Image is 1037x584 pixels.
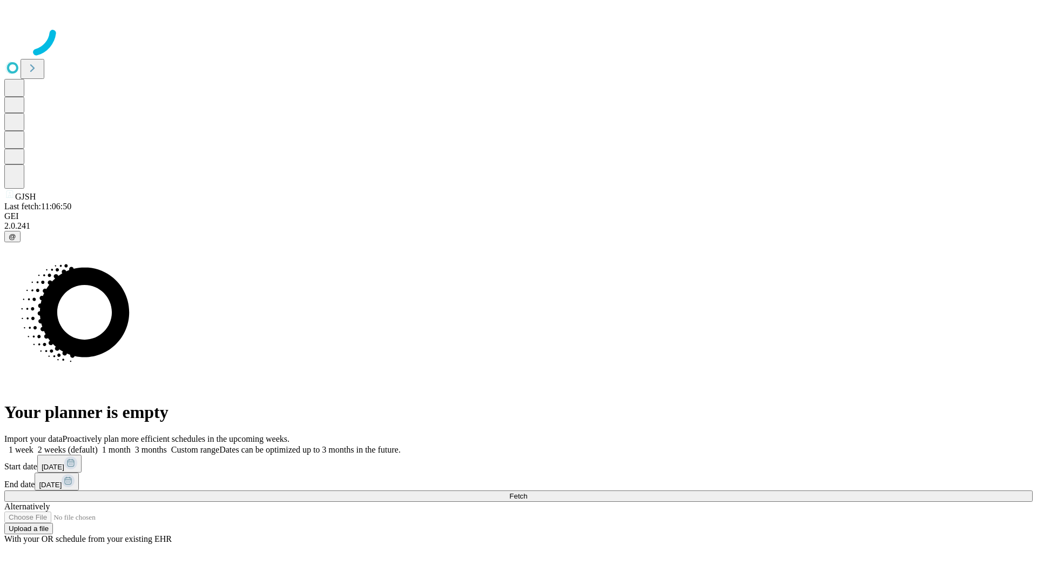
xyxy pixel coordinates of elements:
[4,202,71,211] span: Last fetch: 11:06:50
[4,534,172,543] span: With your OR schedule from your existing EHR
[9,233,16,241] span: @
[15,192,36,201] span: GJSH
[4,211,1033,221] div: GEI
[509,492,527,500] span: Fetch
[102,445,131,454] span: 1 month
[4,490,1033,502] button: Fetch
[37,455,82,473] button: [DATE]
[4,473,1033,490] div: End date
[135,445,167,454] span: 3 months
[4,402,1033,422] h1: Your planner is empty
[4,434,63,443] span: Import your data
[9,445,33,454] span: 1 week
[4,523,53,534] button: Upload a file
[171,445,219,454] span: Custom range
[42,463,64,471] span: [DATE]
[4,502,50,511] span: Alternatively
[4,231,21,242] button: @
[219,445,400,454] span: Dates can be optimized up to 3 months in the future.
[38,445,98,454] span: 2 weeks (default)
[4,221,1033,231] div: 2.0.241
[39,481,62,489] span: [DATE]
[35,473,79,490] button: [DATE]
[4,455,1033,473] div: Start date
[63,434,289,443] span: Proactively plan more efficient schedules in the upcoming weeks.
